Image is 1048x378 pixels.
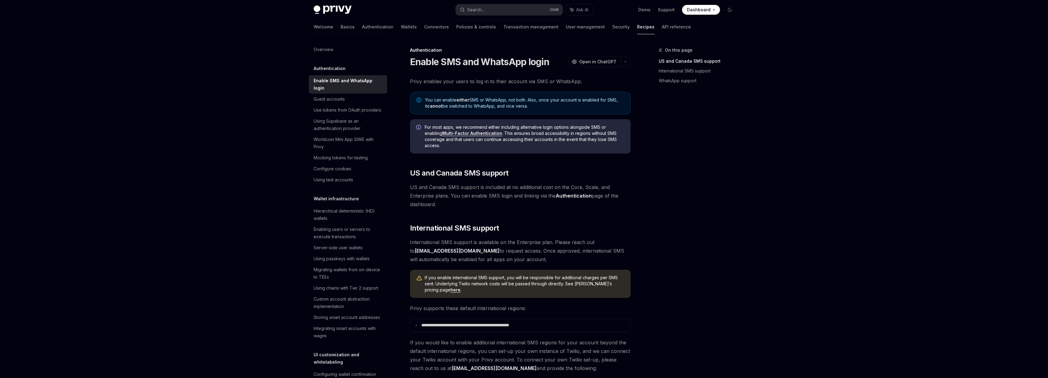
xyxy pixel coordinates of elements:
[314,154,368,161] div: Mocking tokens for testing
[314,165,351,172] div: Configure cookies
[665,46,692,54] span: On this page
[566,4,593,15] button: Ask AI
[314,244,363,251] div: Server-side user wallets
[725,5,735,15] button: Toggle dark mode
[638,7,651,13] a: Demo
[314,77,383,92] div: Enable SMS and WhatsApp login
[427,103,442,109] strong: cannot
[659,56,740,66] a: US and Canada SMS support
[314,136,383,150] div: Worldcoin Mini App SIWE with Privy
[568,57,620,67] button: Open in ChatGPT
[682,5,720,15] a: Dashboard
[309,283,387,294] a: Using chains with Tier 2 support
[457,97,469,102] strong: either
[314,65,345,72] h5: Authentication
[362,20,393,34] a: Authentication
[309,44,387,55] a: Overview
[659,66,740,76] a: International SMS support
[410,304,631,313] span: Privy supports these default international regions:
[309,294,387,312] a: Custom account abstraction implementation
[314,176,353,183] div: Using test accounts
[452,365,537,372] a: [EMAIL_ADDRESS][DOMAIN_NAME]
[637,20,655,34] a: Recipes
[314,95,345,103] div: Guest accounts
[314,195,359,202] h5: Wallet infrastructure
[416,275,422,281] svg: Warning
[314,325,383,339] div: Integrating smart accounts with wagmi
[566,20,605,34] a: User management
[410,47,631,53] div: Authentication
[687,7,710,13] span: Dashboard
[550,7,559,12] span: Ctrl K
[410,183,631,209] span: US and Canada SMS support is included at no additional cost on the Core, Scale, and Enterprise pl...
[401,20,417,34] a: Wallets
[309,312,387,323] a: Storing smart account addresses
[314,226,383,240] div: Enabling users or servers to execute transactions
[309,94,387,105] a: Guest accounts
[309,134,387,152] a: Worldcoin Mini App SIWE with Privy
[658,7,675,13] a: Support
[309,253,387,264] a: Using passkeys with wallets
[503,20,558,34] a: Transaction management
[450,287,461,293] a: here
[659,76,740,86] a: WhatsApp support
[467,6,484,13] div: Search...
[314,266,383,281] div: Migrating wallets from on-device to TEEs
[314,6,352,14] img: dark logo
[309,264,387,283] a: Migrating wallets from on-device to TEEs
[416,125,422,131] svg: Info
[576,7,588,13] span: Ask AI
[415,248,500,254] a: [EMAIL_ADDRESS][DOMAIN_NAME]
[309,242,387,253] a: Server-side user wallets
[579,59,617,65] span: Open in ChatGPT
[425,275,625,293] span: If you enable international SMS support, you will be responsible for additional charges per SMS s...
[456,4,563,15] button: Search...CtrlK
[410,238,631,264] span: International SMS support is available on the Enterprise plan. Please reach out to to request acc...
[309,75,387,94] a: Enable SMS and WhatsApp login
[309,224,387,242] a: Enabling users or servers to execute transactions
[662,20,691,34] a: API reference
[410,338,631,372] span: If you would like to enable additional international SMS regions for your account beyond the defa...
[556,193,592,199] strong: Authentication
[410,56,549,67] h1: Enable SMS and WhatsApp login
[425,124,625,149] span: For most apps, we recommend either including alternative login options alongside SMS or enabling ...
[416,98,421,102] svg: Note
[309,105,387,116] a: Use tokens from OAuth providers
[410,223,499,233] span: International SMS support
[410,168,509,178] span: US and Canada SMS support
[314,255,370,262] div: Using passkeys with wallets
[612,20,630,34] a: Security
[314,351,387,366] h5: UI customization and whitelabeling
[314,314,380,321] div: Storing smart account addresses
[309,323,387,341] a: Integrating smart accounts with wagmi
[314,207,383,222] div: Hierarchical deterministic (HD) wallets
[314,295,383,310] div: Custom account abstraction implementation
[424,20,449,34] a: Connectors
[442,131,502,136] a: Multi-Factor Authentication
[309,163,387,174] a: Configure cookies
[309,152,387,163] a: Mocking tokens for testing
[341,20,355,34] a: Basics
[456,20,496,34] a: Policies & controls
[309,174,387,185] a: Using test accounts
[314,117,383,132] div: Using Supabase as an authentication provider
[314,46,333,53] div: Overview
[309,206,387,224] a: Hierarchical deterministic (HD) wallets
[314,20,333,34] a: Welcome
[410,77,631,86] span: Privy enables your users to log in to their account via SMS or WhatsApp.
[425,97,624,109] span: You can enable SMS or WhatsApp, not both. Also, once your account is enabled for SMS, it be switc...
[314,284,378,292] div: Using chains with Tier 2 support
[314,106,381,114] div: Use tokens from OAuth providers
[309,116,387,134] a: Using Supabase as an authentication provider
